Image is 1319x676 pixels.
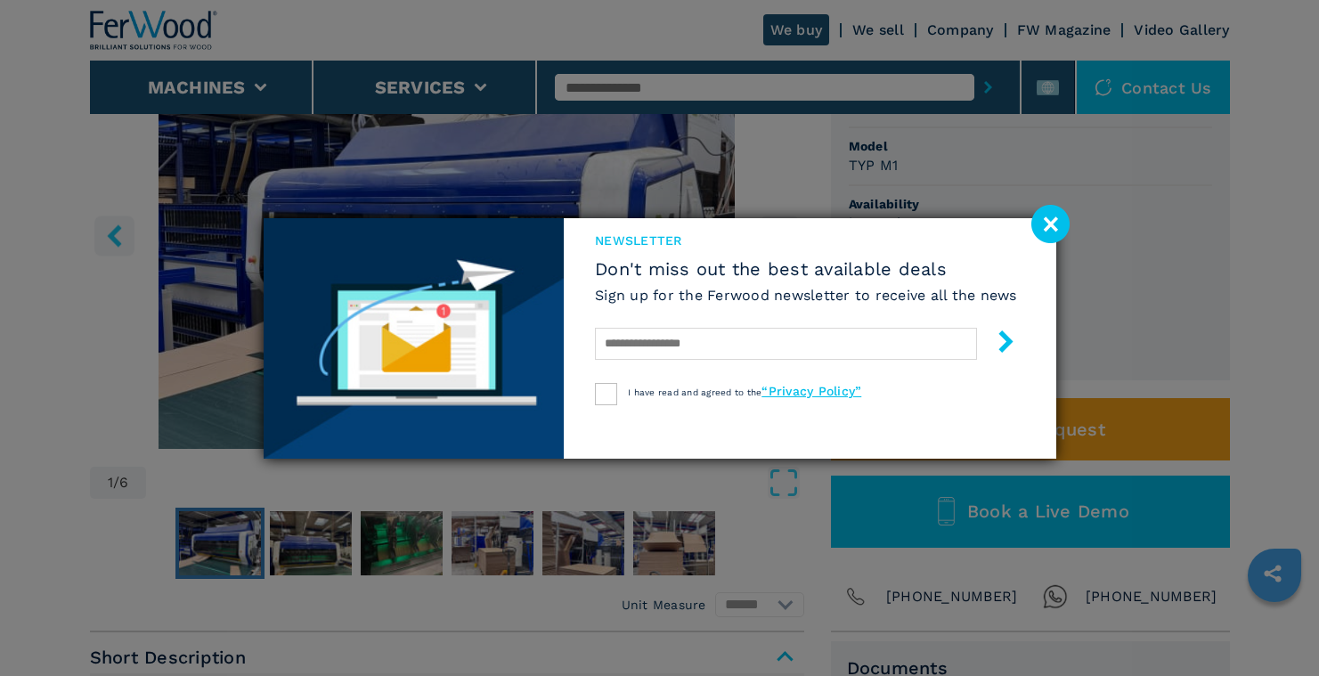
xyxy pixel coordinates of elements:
[628,387,861,397] span: I have read and agreed to the
[761,384,861,398] a: “Privacy Policy”
[595,232,1017,249] span: newsletter
[977,323,1017,365] button: submit-button
[264,218,565,459] img: Newsletter image
[595,258,1017,280] span: Don't miss out the best available deals
[595,285,1017,305] h6: Sign up for the Ferwood newsletter to receive all the news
